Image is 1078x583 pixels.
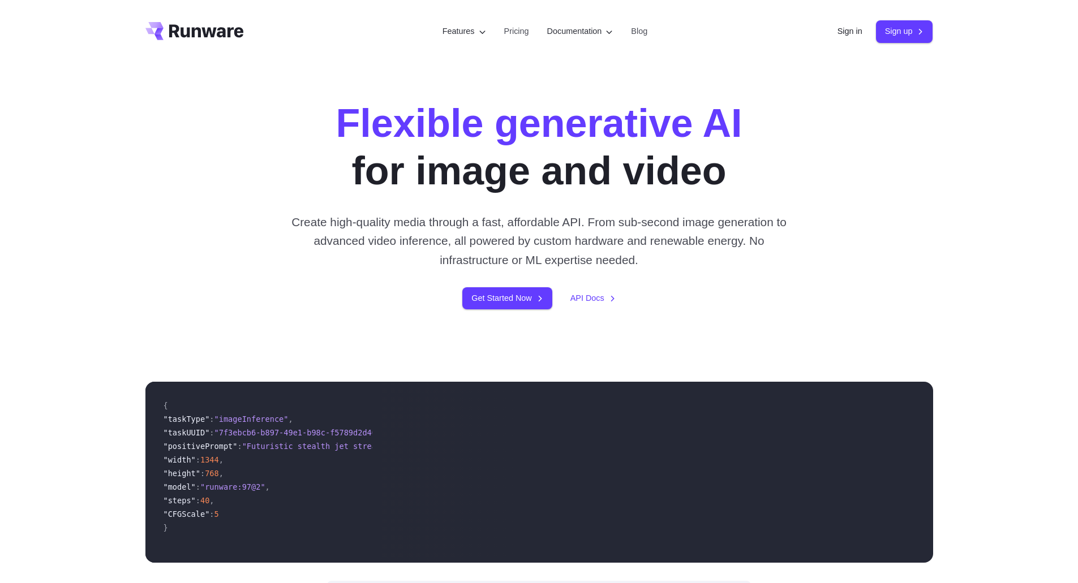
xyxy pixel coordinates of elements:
span: : [209,428,214,437]
span: : [196,496,200,505]
span: "taskUUID" [164,428,210,437]
span: "CFGScale" [164,509,210,519]
span: : [196,482,200,491]
span: 5 [214,509,219,519]
span: "imageInference" [214,414,289,424]
span: , [288,414,293,424]
a: Sign in [838,25,862,38]
span: , [219,469,224,478]
span: "positivePrompt" [164,442,238,451]
a: Get Started Now [462,287,552,309]
span: } [164,523,168,532]
span: "taskType" [164,414,210,424]
span: , [265,482,270,491]
span: 40 [200,496,209,505]
span: "Futuristic stealth jet streaking through a neon-lit cityscape with glowing purple exhaust" [242,442,664,451]
label: Documentation [547,25,613,38]
span: { [164,401,168,410]
a: Blog [631,25,647,38]
span: 1344 [200,455,219,464]
span: , [219,455,224,464]
a: API Docs [570,292,616,305]
a: Pricing [504,25,529,38]
strong: Flexible generative AI [336,101,742,145]
p: Create high-quality media through a fast, affordable API. From sub-second image generation to adv... [287,213,791,269]
a: Sign up [876,20,933,42]
span: : [200,469,205,478]
span: "steps" [164,496,196,505]
span: : [196,455,200,464]
span: , [209,496,214,505]
h1: for image and video [336,100,742,195]
span: "height" [164,469,200,478]
label: Features [443,25,486,38]
a: Go to / [145,22,244,40]
span: "runware:97@2" [200,482,265,491]
span: : [209,509,214,519]
span: "width" [164,455,196,464]
span: "7f3ebcb6-b897-49e1-b98c-f5789d2d40d7" [214,428,390,437]
span: : [237,442,242,451]
span: "model" [164,482,196,491]
span: : [209,414,214,424]
span: 768 [205,469,219,478]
